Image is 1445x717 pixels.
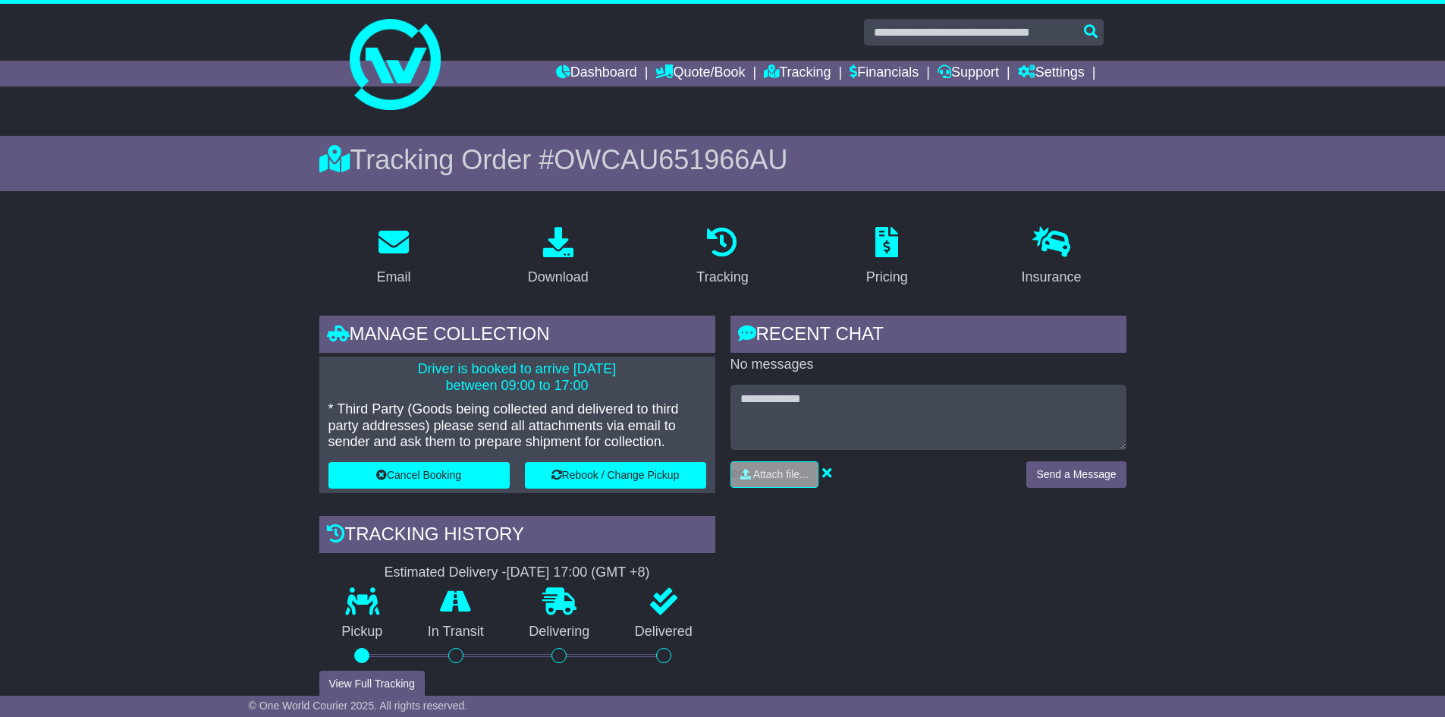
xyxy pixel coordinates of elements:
a: Pricing [856,222,918,293]
a: Financials [850,61,919,86]
button: Rebook / Change Pickup [525,462,706,489]
a: Insurance [1012,222,1092,293]
p: Delivering [507,624,613,640]
p: No messages [730,357,1126,373]
a: Dashboard [556,61,637,86]
div: Email [376,267,410,288]
button: Cancel Booking [328,462,510,489]
div: Insurance [1022,267,1082,288]
a: Tracking [764,61,831,86]
a: Tracking [686,222,758,293]
p: Pickup [319,624,406,640]
div: RECENT CHAT [730,316,1126,357]
span: © One World Courier 2025. All rights reserved. [249,700,468,712]
div: Tracking history [319,516,715,557]
div: Estimated Delivery - [319,564,715,581]
p: In Transit [405,624,507,640]
p: * Third Party (Goods being collected and delivered to third party addresses) please send all atta... [328,401,706,451]
button: View Full Tracking [319,671,425,697]
div: Manage collection [319,316,715,357]
div: Tracking Order # [319,143,1126,176]
a: Quote/Book [655,61,745,86]
div: Pricing [866,267,908,288]
span: OWCAU651966AU [554,144,787,175]
div: Download [528,267,589,288]
div: [DATE] 17:00 (GMT +8) [507,564,650,581]
a: Email [366,222,420,293]
p: Driver is booked to arrive [DATE] between 09:00 to 17:00 [328,361,706,394]
a: Settings [1018,61,1085,86]
p: Delivered [612,624,715,640]
a: Support [938,61,999,86]
a: Download [518,222,598,293]
div: Tracking [696,267,748,288]
button: Send a Message [1026,461,1126,488]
